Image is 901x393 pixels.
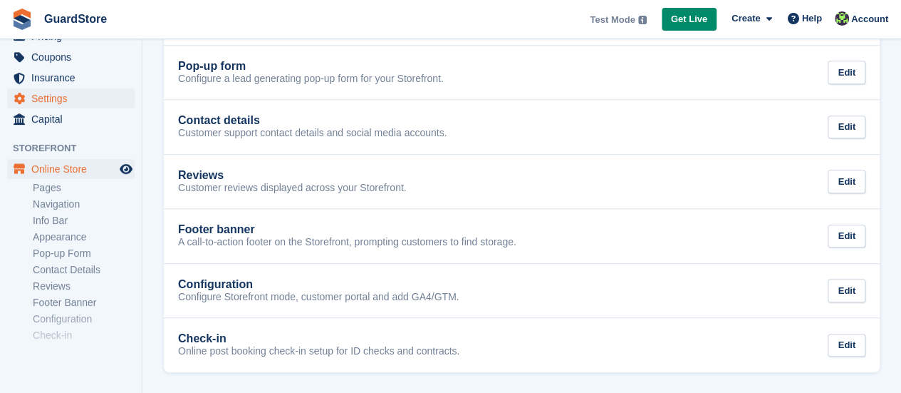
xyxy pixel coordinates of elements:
[802,11,822,26] span: Help
[33,230,135,244] a: Appearance
[178,60,246,73] h2: Pop-up form
[662,8,717,31] a: Get Live
[7,68,135,88] a: menu
[828,334,865,357] div: Edit
[178,73,444,86] p: Configure a lead generating pop-up form for your Storefront.
[31,159,117,179] span: Online Store
[164,100,880,154] a: Contact details Customer support contact details and social media accounts. Edit
[164,264,880,318] a: Configuration Configure Storefront mode, customer portal and add GA4/GTM. Edit
[33,296,135,310] a: Footer Banner
[731,11,760,26] span: Create
[7,159,135,179] a: menu
[164,209,880,263] a: Footer banner A call-to-action footer on the Storefront, prompting customers to find storage. Edit
[590,13,635,27] span: Test Mode
[11,9,33,30] img: stora-icon-8386f47178a22dfd0bd8f6a31ec36ba5ce8667c1dd55bd0f319d3a0aa187defe.svg
[164,318,880,372] a: Check-in Online post booking check-in setup for ID checks and contracts. Edit
[31,88,117,108] span: Settings
[31,47,117,67] span: Coupons
[828,279,865,302] div: Edit
[33,329,135,342] a: Check-in
[178,182,407,195] p: Customer reviews displayed across your Storefront.
[164,46,880,100] a: Pop-up form Configure a lead generating pop-up form for your Storefront. Edit
[33,280,135,293] a: Reviews
[828,116,865,139] div: Edit
[178,169,224,182] h2: Reviews
[178,236,516,249] p: A call-to-action footer on the Storefront, prompting customers to find storage.
[13,141,142,155] span: Storefront
[38,7,113,31] a: GuardStore
[33,214,135,228] a: Info Bar
[7,109,135,129] a: menu
[164,155,880,209] a: Reviews Customer reviews displayed across your Storefront. Edit
[178,278,253,291] h2: Configuration
[178,332,226,345] h2: Check-in
[31,68,117,88] span: Insurance
[178,223,255,236] h2: Footer banner
[178,291,459,304] p: Configure Storefront mode, customer portal and add GA4/GTM.
[851,12,888,26] span: Account
[31,109,117,129] span: Capital
[33,247,135,260] a: Pop-up Form
[7,88,135,108] a: menu
[671,12,707,26] span: Get Live
[828,61,865,84] div: Edit
[178,114,260,127] h2: Contact details
[7,47,135,67] a: menu
[33,263,135,277] a: Contact Details
[178,345,459,358] p: Online post booking check-in setup for ID checks and contracts.
[178,127,447,140] p: Customer support contact details and social media accounts.
[33,312,135,326] a: Configuration
[33,181,135,195] a: Pages
[828,225,865,248] div: Edit
[638,16,647,24] img: icon-info-grey-7440780725fd019a000dd9b08b2336e03edf1995a4989e88bcd33f0948082b44.svg
[118,160,135,178] a: Preview store
[835,11,849,26] img: John Dean
[828,170,865,193] div: Edit
[33,198,135,211] a: Navigation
